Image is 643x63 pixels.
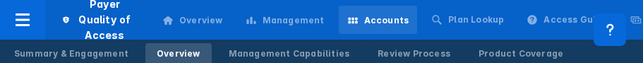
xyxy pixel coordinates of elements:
div: Management Capabilities [229,47,350,60]
a: Management [237,6,333,34]
div: Overview [179,14,223,27]
a: Accounts [339,6,418,34]
div: Review Process [378,47,450,60]
div: Plan Lookup [448,13,504,26]
div: Product Coverage [479,47,563,60]
div: Summary & Engagement [14,47,128,60]
div: Contact Support [594,13,626,46]
div: Accounts [364,14,409,27]
div: Access Guide [543,13,607,26]
a: Overview [154,6,232,34]
div: Management [263,14,325,27]
div: Overview [157,47,200,60]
